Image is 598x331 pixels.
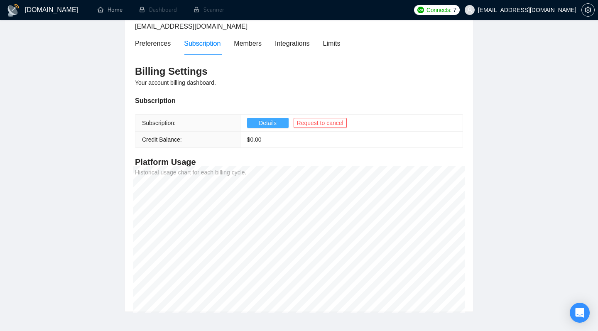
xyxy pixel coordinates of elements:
[259,118,277,127] span: Details
[184,38,221,49] div: Subscription
[582,7,594,13] span: setting
[135,38,171,49] div: Preferences
[135,65,463,78] h3: Billing Settings
[234,38,262,49] div: Members
[135,23,248,30] span: [EMAIL_ADDRESS][DOMAIN_NAME]
[135,79,216,86] span: Your account billing dashboard.
[323,38,341,49] div: Limits
[142,136,182,143] span: Credit Balance:
[294,118,347,128] button: Request to cancel
[467,7,473,13] span: user
[247,136,262,143] span: $ 0.00
[453,5,456,15] span: 7
[135,156,463,168] h4: Platform Usage
[135,96,463,106] div: Subscription
[297,118,343,127] span: Request to cancel
[426,5,451,15] span: Connects:
[570,303,590,323] div: Open Intercom Messenger
[98,6,123,13] a: homeHome
[7,4,20,17] img: logo
[247,118,289,128] button: Details
[581,7,595,13] a: setting
[417,7,424,13] img: upwork-logo.png
[142,120,176,126] span: Subscription:
[275,38,310,49] div: Integrations
[581,3,595,17] button: setting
